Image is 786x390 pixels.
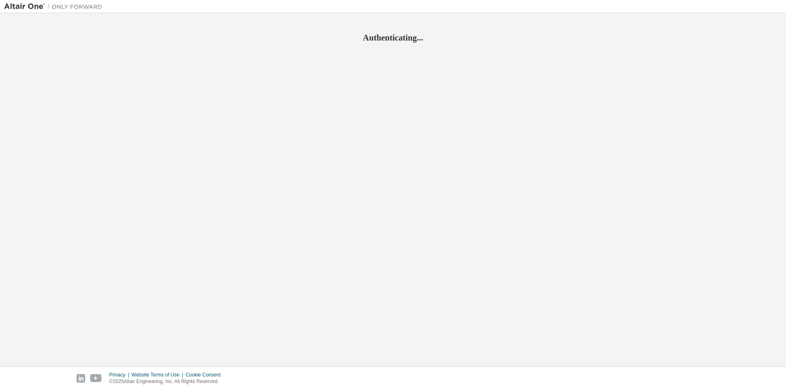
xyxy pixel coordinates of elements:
p: © 2025 Altair Engineering, Inc. All Rights Reserved. [109,378,226,385]
img: Altair One [4,2,106,11]
div: Cookie Consent [185,372,225,378]
div: Website Terms of Use [131,372,185,378]
div: Privacy [109,372,131,378]
h2: Authenticating... [4,32,782,43]
img: linkedin.svg [77,374,85,383]
img: youtube.svg [90,374,102,383]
